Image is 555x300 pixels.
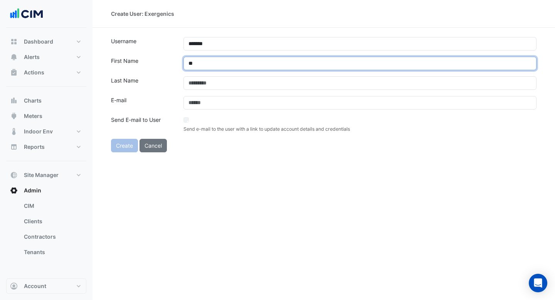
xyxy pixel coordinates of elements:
[24,171,59,179] span: Site Manager
[106,57,179,70] label: First Name
[24,112,42,120] span: Meters
[6,108,86,124] button: Meters
[18,229,86,244] a: Contractors
[24,128,53,135] span: Indoor Env
[6,49,86,65] button: Alerts
[18,244,86,260] a: Tenants
[18,198,86,214] a: CIM
[9,6,44,22] img: Company Logo
[10,38,18,46] app-icon: Dashboard
[10,171,18,179] app-icon: Site Manager
[24,53,40,61] span: Alerts
[10,128,18,135] app-icon: Indoor Env
[18,214,86,229] a: Clients
[106,37,179,51] label: Username
[106,116,179,133] label: Send E-mail to User
[24,143,45,151] span: Reports
[106,96,179,110] label: E-mail
[6,198,86,263] div: Admin
[10,97,18,104] app-icon: Charts
[6,124,86,139] button: Indoor Env
[10,187,18,194] app-icon: Admin
[24,38,53,46] span: Dashboard
[6,183,86,198] button: Admin
[24,97,42,104] span: Charts
[6,167,86,183] button: Site Manager
[183,126,350,132] small: Send e-mail to the user with a link to update account details and credentials
[6,65,86,80] button: Actions
[24,187,41,194] span: Admin
[111,10,174,18] div: Create User: Exergenics
[10,69,18,76] app-icon: Actions
[529,274,547,292] div: Open Intercom Messenger
[6,139,86,155] button: Reports
[6,278,86,294] button: Account
[6,93,86,108] button: Charts
[24,282,46,290] span: Account
[10,53,18,61] app-icon: Alerts
[24,69,44,76] span: Actions
[10,112,18,120] app-icon: Meters
[140,139,167,152] button: Cancel
[10,143,18,151] app-icon: Reports
[106,76,179,90] label: Last Name
[6,34,86,49] button: Dashboard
